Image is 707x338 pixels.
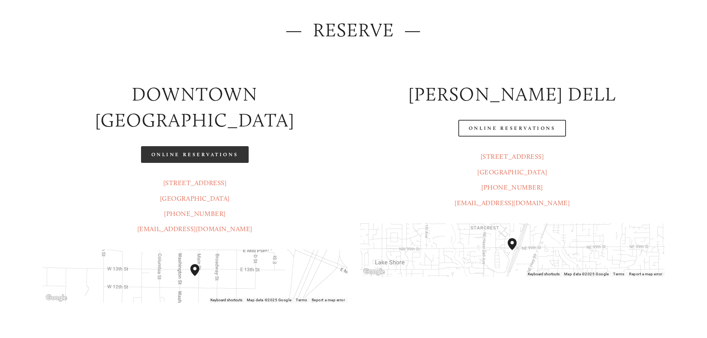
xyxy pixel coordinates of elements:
a: [EMAIL_ADDRESS][DOMAIN_NAME] [455,199,570,207]
a: Report a map error [312,298,345,302]
a: [PHONE_NUMBER] [164,210,226,218]
a: Online Reservations [141,146,249,163]
a: Open this area in Google Maps (opens a new window) [362,267,386,277]
div: Amaro's Table 816 Northeast 98th Circle Vancouver, WA, 98665, United States [508,238,526,262]
a: [GEOGRAPHIC_DATA] [477,168,547,176]
span: Map data ©2025 Google [564,272,609,276]
a: Terms [296,298,307,302]
a: [STREET_ADDRESS] [481,152,544,161]
a: Report a map error [629,272,662,276]
a: [GEOGRAPHIC_DATA] [160,194,230,203]
a: [STREET_ADDRESS] [163,179,227,187]
h2: Downtown [GEOGRAPHIC_DATA] [42,81,347,134]
a: [EMAIL_ADDRESS][DOMAIN_NAME] [137,225,252,233]
h2: [PERSON_NAME] DELL [360,81,665,108]
img: Google [44,293,69,303]
a: Terms [613,272,625,276]
button: Keyboard shortcuts [528,272,560,277]
a: [PHONE_NUMBER] [481,183,543,191]
a: Open this area in Google Maps (opens a new window) [44,293,69,303]
div: Amaro's Table 1220 Main Street vancouver, United States [190,264,208,288]
button: Keyboard shortcuts [210,298,242,303]
img: Google [362,267,386,277]
a: Online Reservations [458,120,566,137]
span: Map data ©2025 Google [247,298,291,302]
